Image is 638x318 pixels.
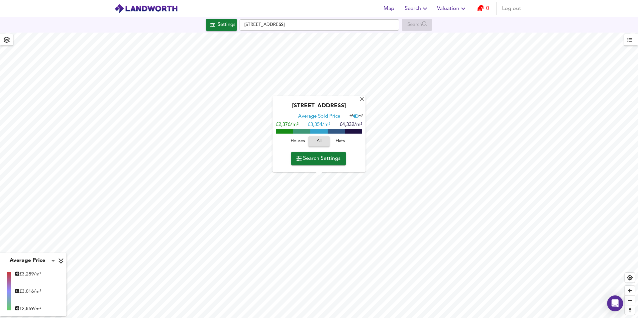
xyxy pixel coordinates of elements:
[473,2,494,15] button: 0
[502,4,521,13] span: Log out
[499,2,524,15] button: Log out
[437,4,467,13] span: Valuation
[15,271,41,277] div: £ 3,289/m²
[402,2,432,15] button: Search
[434,2,470,15] button: Valuation
[625,286,635,295] button: Zoom in
[350,115,353,118] span: ft²
[298,114,340,120] div: Average Sold Price
[291,152,346,165] button: Search Settings
[405,4,429,13] span: Search
[625,295,635,305] button: Zoom out
[218,21,235,29] div: Settings
[359,97,365,103] div: X
[289,138,307,146] span: Houses
[378,2,399,15] button: Map
[296,154,341,163] span: Search Settings
[114,4,178,14] img: logo
[308,123,330,128] span: £ 3,354/m²
[6,256,57,266] div: Average Price
[340,123,362,128] span: £4,332/m²
[625,273,635,282] button: Find my location
[206,19,237,31] button: Settings
[312,138,326,146] span: All
[206,19,237,31] div: Click to configure Search Settings
[625,305,635,315] button: Reset bearing to north
[15,288,41,295] div: £ 3,016/m²
[15,305,41,312] div: £ 2,859/m²
[331,138,349,146] span: Flats
[240,19,399,31] input: Enter a location...
[478,4,489,13] a: 0
[287,137,308,147] button: Houses
[607,295,623,311] div: Open Intercom Messenger
[625,305,635,315] span: Reset bearing to north
[276,123,298,128] span: £2,376/m²
[359,115,363,118] span: m²
[276,103,362,114] div: [STREET_ADDRESS]
[308,137,330,147] button: All
[330,137,351,147] button: Flats
[402,19,432,31] div: Enable a Source before running a Search
[381,4,397,13] span: Map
